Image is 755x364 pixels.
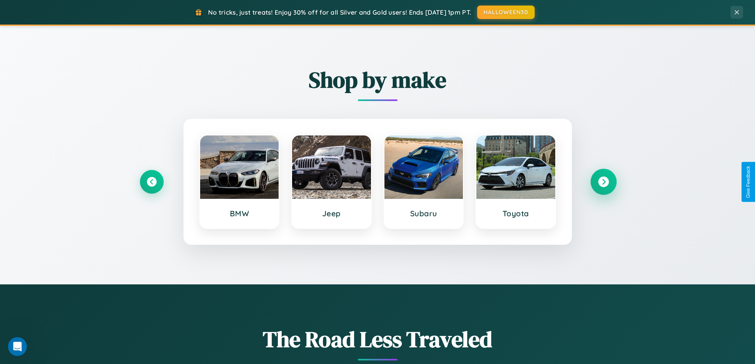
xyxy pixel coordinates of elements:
h3: Jeep [300,209,363,218]
h3: BMW [208,209,271,218]
h3: Subaru [392,209,455,218]
iframe: Intercom live chat [8,337,27,356]
h1: The Road Less Traveled [140,324,615,354]
div: Give Feedback [745,166,751,198]
button: HALLOWEEN30 [477,6,535,19]
span: No tricks, just treats! Enjoy 30% off for all Silver and Gold users! Ends [DATE] 1pm PT. [208,8,471,16]
h3: Toyota [484,209,547,218]
h2: Shop by make [140,65,615,95]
